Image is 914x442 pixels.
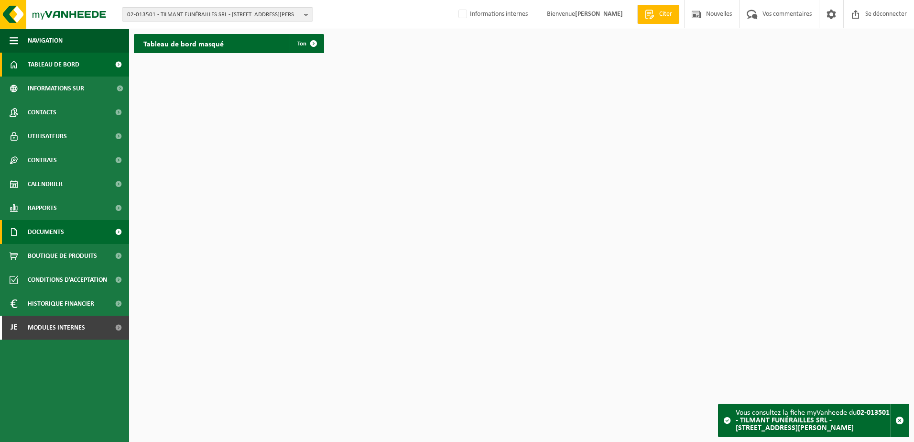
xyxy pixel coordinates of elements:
span: Rapports [28,196,57,220]
a: Citer [637,5,679,24]
span: Utilisateurs [28,124,67,148]
strong: [PERSON_NAME] [575,11,623,18]
span: Je [10,316,18,340]
span: Modules internes [28,316,85,340]
label: Informations internes [457,7,528,22]
span: Contacts [28,100,56,124]
span: Documents [28,220,64,244]
span: Tableau de bord [28,53,79,77]
div: Vous consultez la fiche myVanheede du [736,404,890,437]
button: 02-013501 - TILMANT FUNÉRAILLES SRL - [STREET_ADDRESS][PERSON_NAME] [122,7,313,22]
a: Ton [290,34,323,53]
span: Informations sur l’entreprise [28,77,110,100]
font: Bienvenue [547,11,623,18]
span: Ton [297,41,306,47]
span: Historique financier [28,292,94,316]
span: 02-013501 - TILMANT FUNÉRAILLES SRL - [STREET_ADDRESS][PERSON_NAME] [127,8,300,22]
span: Conditions d’acceptation [28,268,107,292]
span: Calendrier [28,172,63,196]
span: Contrats [28,148,57,172]
span: Navigation [28,29,63,53]
strong: 02-013501 - TILMANT FUNÉRAILLES SRL - [STREET_ADDRESS][PERSON_NAME] [736,409,890,432]
h2: Tableau de bord masqué [134,34,233,53]
span: Citer [657,10,675,19]
span: Boutique de produits [28,244,97,268]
